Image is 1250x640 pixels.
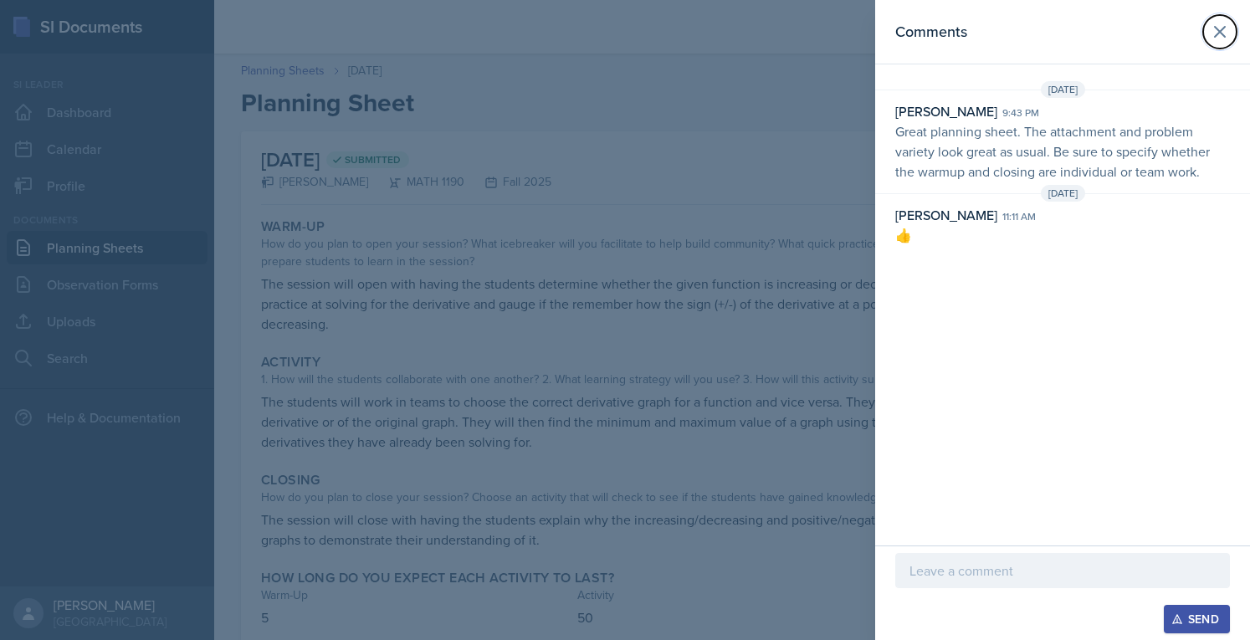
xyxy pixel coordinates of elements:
h2: Comments [895,20,967,44]
span: [DATE] [1041,185,1085,202]
p: Great planning sheet. The attachment and problem variety look great as usual. Be sure to specify ... [895,121,1230,182]
button: Send [1164,605,1230,633]
p: 👍 [895,225,1230,245]
div: Send [1175,612,1219,626]
span: [DATE] [1041,81,1085,98]
div: 9:43 pm [1002,105,1039,120]
div: [PERSON_NAME] [895,101,997,121]
div: [PERSON_NAME] [895,205,997,225]
div: 11:11 am [1002,209,1036,224]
